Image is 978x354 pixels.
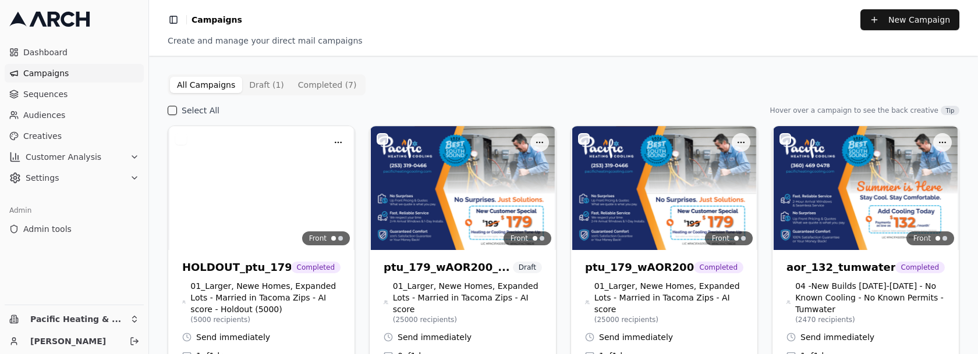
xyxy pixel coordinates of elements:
span: Pacific Heating & Cooling [30,314,125,324]
img: Front creative for ptu_179_wAOR200_directmail_tacoma_sept2025 [571,126,757,250]
span: Hover over a campaign to see the back creative [774,106,938,115]
div: Create and manage your direct mail campaigns [168,35,959,47]
img: Front creative for aor_132_tumwater_newbuilds_noac_drop1 [773,126,959,250]
span: Customer Analysis [26,151,125,163]
span: Send immediately [599,331,667,343]
span: Creatives [23,130,139,142]
span: Completed [290,262,341,273]
span: 04 -New Builds [DATE]-[DATE] - No Known Cooling - No Known Permits - Tumwater [795,280,945,315]
a: Creatives [5,127,144,145]
h3: ptu_179_wAOR200_directmail_tacoma_sept2025 [585,259,693,276]
span: Send immediately [196,331,264,343]
span: ( 25000 recipients) [393,315,542,324]
span: Draft [513,262,542,273]
span: Sequences [23,88,139,100]
nav: breadcrumb [192,14,238,26]
h3: ptu_179_wAOR200_directmail_tacoma_sept2025 (Copy) [384,259,513,276]
span: Send immediately [800,331,869,343]
span: Dashboard [23,47,139,58]
button: Customer Analysis [5,148,144,166]
button: New Campaign [860,9,959,30]
div: Admin [5,201,144,220]
a: Audiences [5,106,144,124]
span: 01_Larger, Newe Homes, Expanded Lots - Married in Tacoma Zips - AI score [594,280,743,315]
button: All Campaigns [170,77,242,93]
span: Settings [26,172,125,184]
span: Audiences [23,109,139,121]
span: Send immediately [398,331,466,343]
span: Completed [693,262,743,273]
a: Sequences [5,85,144,103]
button: draft (1) [242,77,288,93]
span: ( 5000 recipients) [190,315,341,324]
img: Front creative for ptu_179_wAOR200_directmail_tacoma_sept2025 (Copy) [370,126,556,250]
span: Admin tools [23,223,139,235]
a: [PERSON_NAME] [30,335,117,347]
span: 01_Larger, Newe Homes, Expanded Lots - Married in Tacoma Zips - AI score [393,280,542,315]
span: Completed [894,262,945,273]
span: Front [511,234,528,243]
label: Select All [182,105,217,116]
button: Pacific Heating & Cooling [5,310,144,328]
button: Settings [5,169,144,187]
span: ( 2470 recipients) [795,315,945,324]
h3: aor_132_tumwater_newbuilds_noac_drop1 [786,259,894,276]
span: Tip [941,106,959,115]
span: Campaigns [23,67,139,79]
a: Dashboard [5,43,144,62]
button: completed (7) [288,77,359,93]
span: Front [913,234,931,243]
span: Campaigns [192,14,238,26]
a: Campaigns [5,64,144,83]
span: ( 25000 recipients) [594,315,743,324]
span: 01_Larger, Newe Homes, Expanded Lots - Married in Tacoma Zips - AI score - Holdout (5000) [190,280,341,315]
span: Front [712,234,729,243]
h3: HOLDOUT_ptu_179_wAOR200_directmail_tacoma_sept2025 [182,259,290,276]
button: Log out [126,333,143,349]
a: Admin tools [5,220,144,238]
span: Front [309,234,327,243]
img: Front creative for HOLDOUT_ptu_179_wAOR200_directmail_tacoma_sept2025 [168,126,355,250]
